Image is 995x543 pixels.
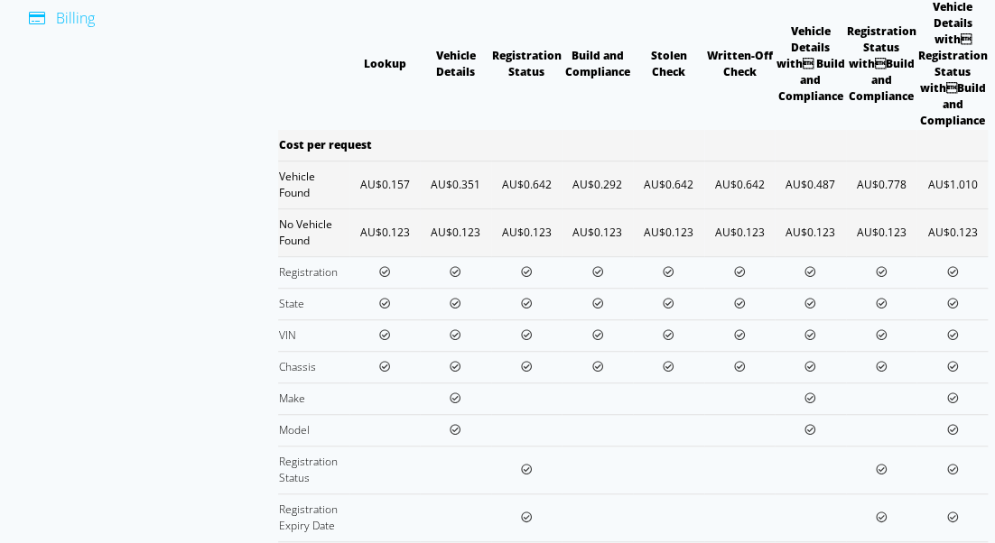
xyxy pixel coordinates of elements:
[420,161,491,208] td: AU$0.351
[633,161,704,208] td: AU$0.642
[278,256,349,288] td: Registration
[704,161,776,208] td: AU$0.642
[420,208,491,256] td: AU$0.123
[562,161,633,208] td: AU$0.292
[278,288,349,319] td: State
[562,208,633,256] td: AU$0.123
[349,208,421,256] td: AU$0.123
[278,208,349,256] td: No Vehicle Found
[278,493,349,541] td: Registration Expiry Date
[278,130,562,161] td: Cost per request
[916,161,988,208] td: AU$1.010
[278,414,349,446] td: Model
[846,208,917,256] td: AU$0.123
[916,208,988,256] td: AU$0.123
[278,161,349,208] td: Vehicle Found
[846,161,917,208] td: AU$0.778
[278,319,349,351] td: VIN
[278,382,349,414] td: Make
[349,161,421,208] td: AU$0.157
[56,8,95,28] span: Billing
[704,208,776,256] td: AU$0.123
[29,8,95,28] a: Billing
[491,161,563,208] td: AU$0.642
[633,208,704,256] td: AU$0.123
[775,208,846,256] td: AU$0.123
[775,161,846,208] td: AU$0.487
[278,446,349,493] td: Registration Status
[491,208,563,256] td: AU$0.123
[278,351,349,382] td: Chassis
